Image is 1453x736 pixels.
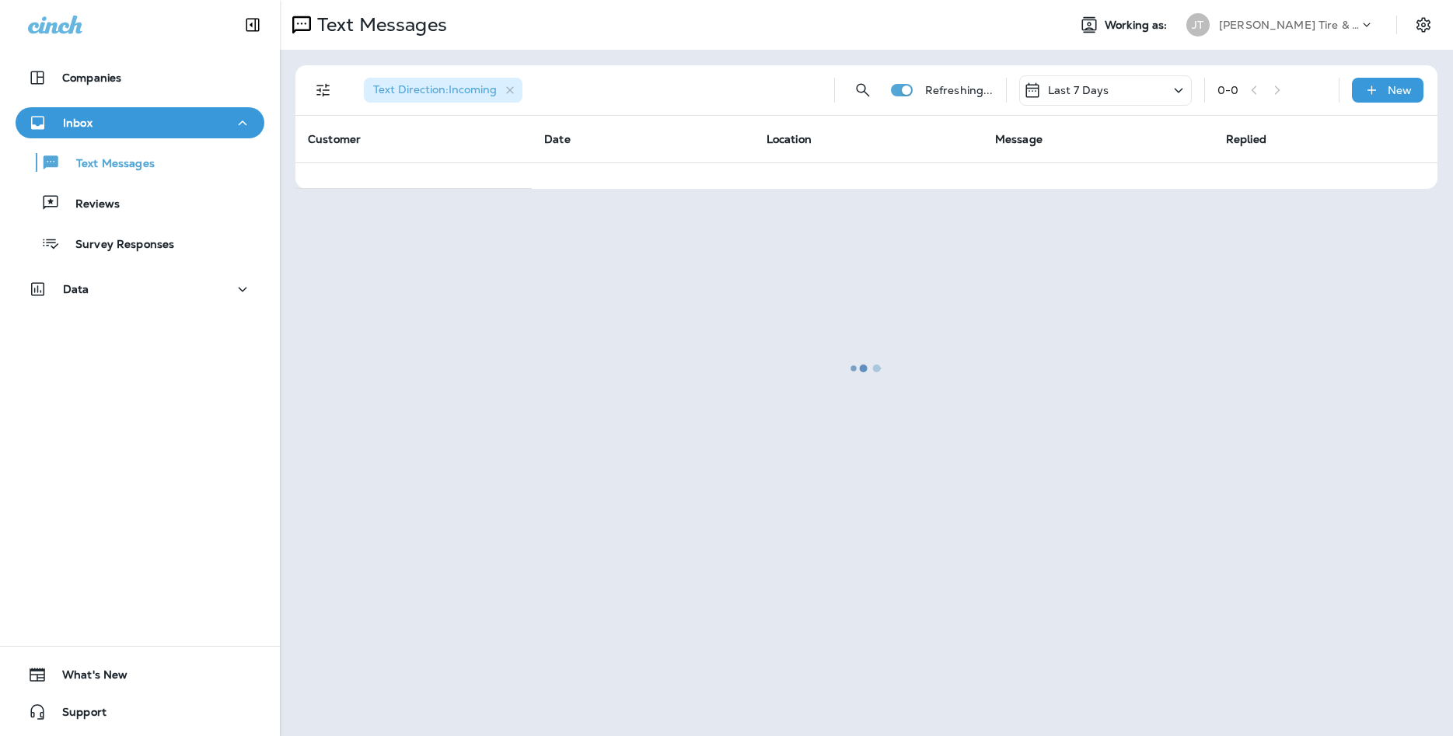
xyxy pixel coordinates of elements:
p: Survey Responses [60,238,174,253]
p: Inbox [63,117,93,129]
span: What's New [47,668,127,687]
button: Reviews [16,187,264,219]
button: Collapse Sidebar [231,9,274,40]
button: Survey Responses [16,227,264,260]
span: Support [47,706,107,724]
p: New [1388,84,1412,96]
button: What's New [16,659,264,690]
p: Companies [62,72,121,84]
p: Data [63,283,89,295]
button: Text Messages [16,146,264,179]
p: Reviews [60,197,120,212]
button: Companies [16,62,264,93]
button: Data [16,274,264,305]
button: Inbox [16,107,264,138]
p: Text Messages [61,157,155,172]
button: Support [16,696,264,727]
